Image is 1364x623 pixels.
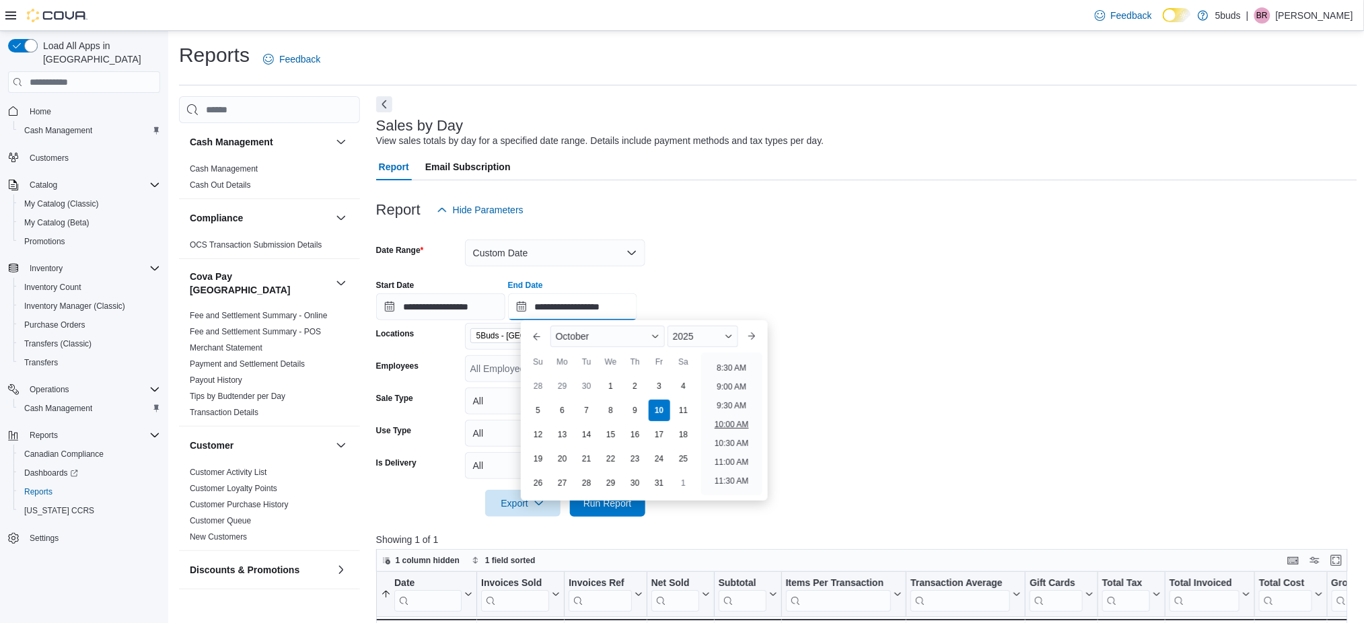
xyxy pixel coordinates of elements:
button: My Catalog (Beta) [13,213,166,232]
h3: Report [376,202,421,218]
a: Dashboards [13,464,166,482]
a: Payout History [190,375,242,385]
img: Cova [27,9,87,22]
span: Export [493,490,552,517]
a: Cash Management [190,164,258,174]
span: Purchase Orders [24,320,85,330]
div: day-7 [576,400,598,421]
button: Total Invoiced [1170,577,1250,612]
span: October [556,331,589,342]
button: Keyboard shortcuts [1285,552,1301,569]
span: Inventory Manager (Classic) [24,301,125,311]
button: Next [376,96,392,112]
li: 12:00 PM [709,492,754,508]
span: My Catalog (Classic) [24,198,99,209]
button: Purchase Orders [13,316,166,334]
button: Net Sold [651,577,709,612]
div: day-11 [673,400,694,421]
div: day-18 [673,424,694,445]
span: Run Report [583,497,632,510]
button: All [465,452,645,479]
div: day-19 [528,448,549,470]
li: 10:00 AM [709,416,754,433]
div: Total Cost [1259,577,1312,612]
button: Operations [3,380,166,399]
button: Catalog [3,176,166,194]
label: Start Date [376,280,415,291]
div: Button. Open the month selector. October is currently selected. [550,326,665,347]
div: Invoices Sold [481,577,549,590]
div: day-24 [649,448,670,470]
span: Transfers [19,355,160,371]
div: Invoices Ref [569,577,631,612]
span: Promotions [24,236,65,247]
a: Transfers [19,355,63,371]
span: Hide Parameters [453,203,524,217]
span: Cash Management [24,125,92,136]
div: Customer [179,464,360,550]
button: Discounts & Promotions [333,562,349,578]
button: 1 column hidden [377,552,465,569]
div: day-28 [528,375,549,397]
span: Transfers [24,357,58,368]
label: Is Delivery [376,457,417,468]
h3: Sales by Day [376,118,464,134]
span: Dashboards [19,465,160,481]
div: day-6 [552,400,573,421]
span: Load All Apps in [GEOGRAPHIC_DATA] [38,39,160,66]
span: Settings [30,533,59,544]
button: 1 field sorted [466,552,541,569]
span: Merchant Statement [190,342,262,353]
button: Inventory [24,260,68,277]
button: Promotions [13,232,166,251]
div: day-8 [600,400,622,421]
span: Operations [24,381,160,398]
button: Customer [190,439,330,452]
a: Fee and Settlement Summary - POS [190,327,321,336]
h3: Customer [190,439,234,452]
div: Total Invoiced [1170,577,1240,590]
button: Inventory [3,259,166,278]
div: day-30 [576,375,598,397]
span: 5Buds - [GEOGRAPHIC_DATA] [476,329,581,342]
div: We [600,351,622,373]
span: My Catalog (Classic) [19,196,160,212]
div: Date [394,577,462,590]
div: Date [394,577,462,612]
span: New Customers [190,532,247,542]
div: Gift Card Sales [1030,577,1083,612]
div: Items Per Transaction [785,577,891,590]
p: Showing 1 of 1 [376,533,1357,546]
h3: Discounts & Promotions [190,563,299,577]
span: Feedback [279,52,320,66]
div: day-27 [552,472,573,494]
span: Catalog [24,177,160,193]
div: day-10 [649,400,670,421]
span: Customers [30,153,69,163]
div: Total Tax [1102,577,1150,590]
button: Date [381,577,472,612]
a: Cash Out Details [190,180,251,190]
div: Net Sold [651,577,698,612]
button: Items Per Transaction [785,577,902,612]
a: Cash Management [19,400,98,416]
span: Reports [24,486,52,497]
div: Th [624,351,646,373]
span: Customer Loyalty Points [190,483,277,494]
div: Total Tax [1102,577,1150,612]
a: Dashboards [19,465,83,481]
a: Payment and Settlement Details [190,359,305,369]
span: BR [1257,7,1268,24]
button: Next month [741,326,762,347]
div: Button. Open the year selector. 2025 is currently selected. [668,326,738,347]
span: Cash Management [19,122,160,139]
li: 11:30 AM [709,473,754,489]
span: Canadian Compliance [24,449,104,460]
span: Operations [30,384,69,395]
span: 1 column hidden [396,555,460,566]
div: Transaction Average [910,577,1010,590]
h3: Cash Management [190,135,273,149]
button: All [465,388,645,414]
